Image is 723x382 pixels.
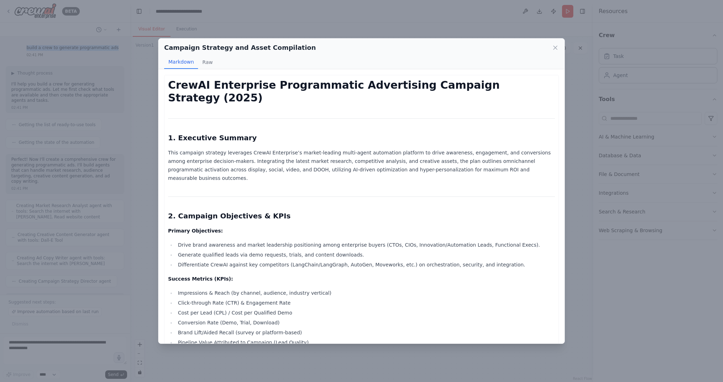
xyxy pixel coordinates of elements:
[168,133,555,143] h2: 1. Executive Summary
[176,241,555,249] li: Drive brand awareness and market leadership positioning among enterprise buyers (CTOs, CIOs, Inno...
[176,328,555,337] li: Brand Lift/Aided Recall (survey or platform-based)
[176,289,555,297] li: Impressions & Reach (by channel, audience, industry vertical)
[168,228,223,234] strong: Primary Objectives:
[168,79,555,104] h1: CrewAI Enterprise Programmatic Advertising Campaign Strategy (2025)
[168,276,233,282] strong: Success Metrics (KPIs):
[198,55,217,69] button: Raw
[176,299,555,307] li: Click-through Rate (CTR) & Engagement Rate
[168,148,555,182] p: This campaign strategy leverages CrewAI Enterprise’s market-leading multi-agent automation platfo...
[164,43,316,53] h2: Campaign Strategy and Asset Compilation
[164,55,198,69] button: Markdown
[168,211,555,221] h2: 2. Campaign Objectives & KPIs
[176,308,555,317] li: Cost per Lead (CPL) / Cost per Qualified Demo
[176,338,555,347] li: Pipeline Value Attributed to Campaign (Lead Quality)
[176,318,555,327] li: Conversion Rate (Demo, Trial, Download)
[176,251,555,259] li: Generate qualified leads via demo requests, trials, and content downloads.
[176,260,555,269] li: Differentiate CrewAI against key competitors (LangChain/LangGraph, AutoGen, Moveworks, etc.) on o...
